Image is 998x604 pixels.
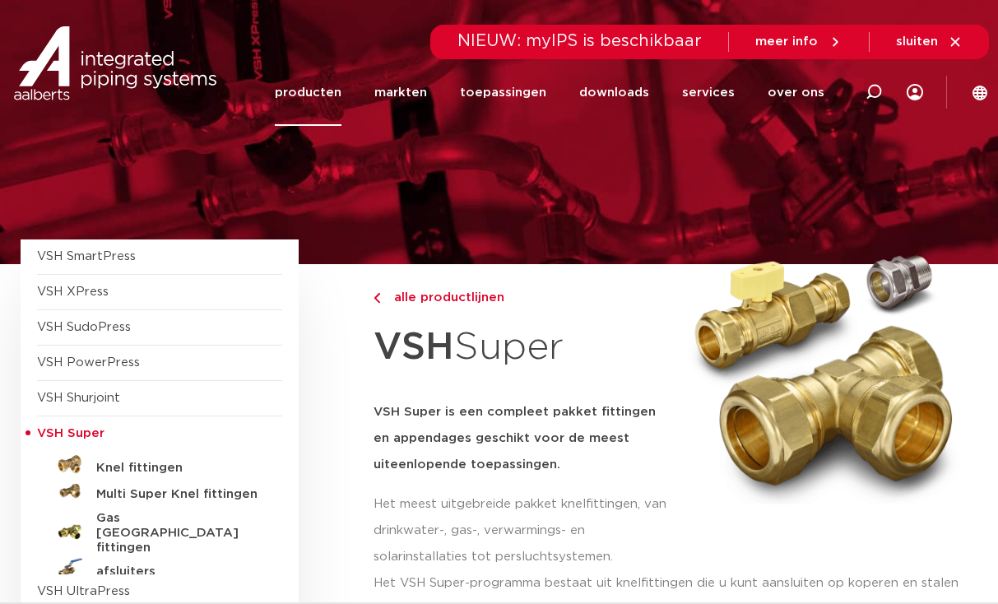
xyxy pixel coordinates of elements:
a: VSH UltraPress [37,585,130,597]
strong: VSH [374,328,454,366]
h5: Multi Super Knel fittingen [96,487,259,502]
a: VSH XPress [37,286,109,298]
span: NIEUW: myIPS is beschikbaar [457,33,702,49]
h5: Gas [GEOGRAPHIC_DATA] fittingen [96,511,259,555]
h5: VSH Super is een compleet pakket fittingen en appendages geschikt voor de meest uiteenlopende toe... [374,399,671,478]
a: VSH SudoPress [37,321,131,333]
h1: Super [374,316,671,379]
div: my IPS [907,59,923,126]
a: VSH Shurjoint [37,392,120,404]
a: downloads [579,59,649,126]
a: over ons [768,59,824,126]
span: alle productlijnen [384,291,504,304]
span: VSH Super [37,427,104,439]
a: producten [275,59,341,126]
p: Het meest uitgebreide pakket knelfittingen, van drinkwater-, gas-, verwarmings- en solarinstallat... [374,491,671,570]
a: VSH PowerPress [37,356,140,369]
a: meer info [755,35,842,49]
a: services [682,59,735,126]
a: markten [374,59,427,126]
span: sluiten [896,35,938,48]
img: chevron-right.svg [374,293,380,304]
h5: Knel fittingen [96,461,259,476]
a: VSH SmartPress [37,250,136,263]
a: afsluiters [37,555,282,582]
a: Multi Super Knel fittingen [37,478,282,504]
nav: Menu [275,59,824,126]
a: Gas [GEOGRAPHIC_DATA] fittingen [37,504,282,555]
a: Knel fittingen [37,452,282,478]
a: toepassingen [460,59,546,126]
span: meer info [755,35,818,48]
h5: afsluiters [96,565,259,579]
a: alle productlijnen [374,288,671,308]
a: sluiten [896,35,963,49]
